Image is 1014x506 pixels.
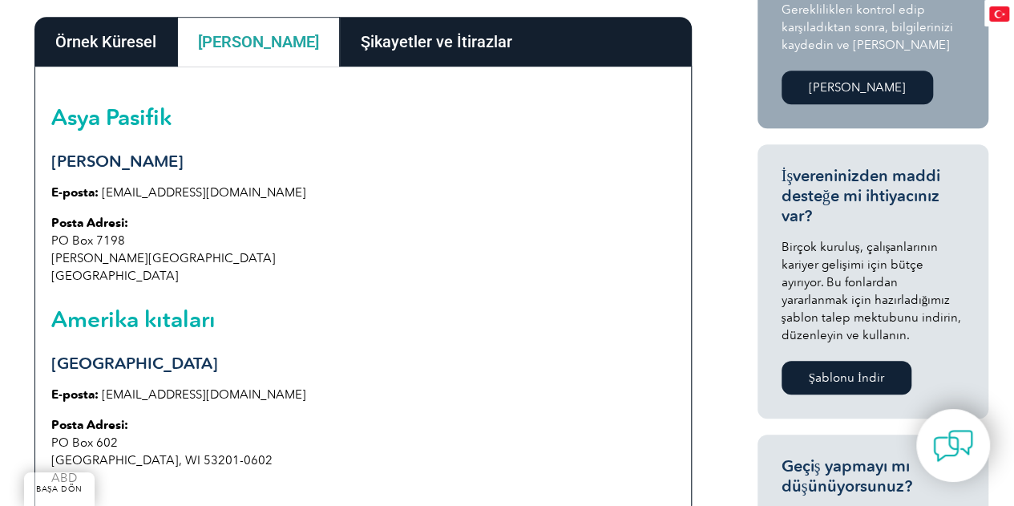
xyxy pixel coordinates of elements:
[782,240,961,342] font: Birçok kuruluş, çalışanlarının kariyer gelişimi için bütçe ayırıyor. Bu fonlardan yararlanmak içi...
[51,435,118,450] font: PO Box 602
[51,251,276,265] font: [PERSON_NAME][GEOGRAPHIC_DATA]
[51,418,128,432] font: Posta Adresi:
[51,103,172,131] font: Asya Pasifik
[51,185,99,200] font: E-posta:
[933,426,973,466] img: contact-chat.png
[51,354,218,373] font: [GEOGRAPHIC_DATA]
[782,71,933,104] a: [PERSON_NAME]
[782,2,953,52] font: Gereklilikleri kontrol edip karşıladıktan sonra, bilgilerinizi kaydedin ve [PERSON_NAME]
[51,152,184,171] font: [PERSON_NAME]
[102,185,306,200] a: [EMAIL_ADDRESS][DOMAIN_NAME]
[809,370,884,385] font: Şablonu İndir
[782,361,911,395] a: Şablonu İndir
[989,6,1009,22] img: tr
[198,32,319,51] font: [PERSON_NAME]
[51,269,179,283] font: [GEOGRAPHIC_DATA]
[36,484,83,494] font: BAŞA DÖN
[51,387,99,402] font: E-posta:
[51,233,125,248] font: PO Box 7198
[102,387,306,402] a: [EMAIL_ADDRESS][DOMAIN_NAME]
[51,453,273,468] font: [GEOGRAPHIC_DATA], WI 53201-0602
[55,32,156,51] font: Örnek Küresel
[782,166,940,225] font: İşvereninizden maddi desteğe mi ihtiyacınız var?
[51,216,128,230] font: Posta Adresi:
[51,306,216,333] font: Amerika kıtaları
[809,80,906,95] font: [PERSON_NAME]
[782,456,912,496] font: Geçiş yapmayı mı düşünüyorsunuz?
[361,32,512,51] font: Şikayetler ve İtirazlar
[24,472,95,506] a: BAŞA DÖN
[51,471,77,485] font: ABD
